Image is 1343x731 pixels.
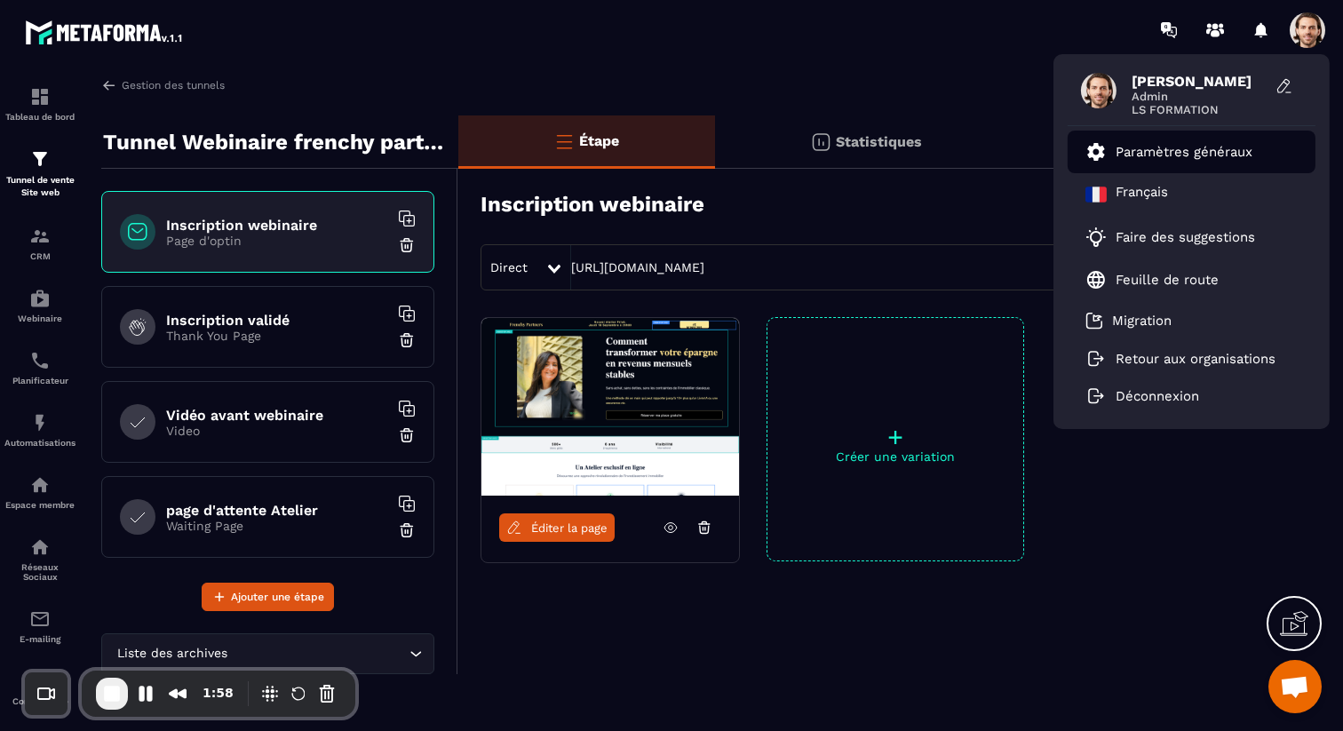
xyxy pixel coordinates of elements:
[1085,312,1172,330] a: Migration
[4,634,75,644] p: E-mailing
[4,212,75,274] a: formationformationCRM
[4,174,75,199] p: Tunnel de vente Site web
[4,595,75,657] a: emailemailE-mailing
[29,474,51,496] img: automations
[553,131,575,152] img: bars-o.4a397970.svg
[398,426,416,444] img: trash
[1085,351,1275,367] a: Retour aux organisations
[767,449,1023,464] p: Créer une variation
[166,234,388,248] p: Page d'optin
[4,274,75,337] a: automationsautomationsWebinaire
[4,399,75,461] a: automationsautomationsAutomatisations
[1085,226,1275,248] a: Faire des suggestions
[1132,90,1265,103] span: Admin
[231,644,405,663] input: Search for option
[4,337,75,399] a: schedulerschedulerPlanificateur
[4,523,75,595] a: social-networksocial-networkRéseaux Sociaux
[29,148,51,170] img: formation
[1112,313,1172,329] p: Migration
[398,331,416,349] img: trash
[166,217,388,234] h6: Inscription webinaire
[4,112,75,122] p: Tableau de bord
[4,73,75,135] a: formationformationTableau de bord
[1116,272,1219,288] p: Feuille de route
[1116,229,1255,245] p: Faire des suggestions
[166,502,388,519] h6: page d'attente Atelier
[579,132,619,149] p: Étape
[4,314,75,323] p: Webinaire
[202,583,334,611] button: Ajouter une étape
[29,350,51,371] img: scheduler
[1132,73,1265,90] span: [PERSON_NAME]
[29,288,51,309] img: automations
[836,133,922,150] p: Statistiques
[101,77,117,93] img: arrow
[29,226,51,247] img: formation
[4,438,75,448] p: Automatisations
[101,77,225,93] a: Gestion des tunnels
[113,644,231,663] span: Liste des archives
[767,425,1023,449] p: +
[29,536,51,558] img: social-network
[1116,351,1275,367] p: Retour aux organisations
[29,608,51,630] img: email
[231,588,324,606] span: Ajouter une étape
[29,412,51,433] img: automations
[166,312,388,329] h6: Inscription validé
[4,696,75,706] p: Comptabilité
[4,135,75,212] a: formationformationTunnel de vente Site web
[398,521,416,539] img: trash
[398,236,416,254] img: trash
[499,513,615,542] a: Éditer la page
[810,131,831,153] img: stats.20deebd0.svg
[1268,660,1322,713] div: Ouvrir le chat
[4,461,75,523] a: automationsautomationsEspace membre
[103,124,445,160] p: Tunnel Webinaire frenchy partners
[101,633,434,674] div: Search for option
[4,562,75,582] p: Réseaux Sociaux
[29,86,51,107] img: formation
[4,251,75,261] p: CRM
[25,16,185,48] img: logo
[490,260,528,274] span: Direct
[4,500,75,510] p: Espace membre
[531,521,608,535] span: Éditer la page
[1085,141,1252,163] a: Paramètres généraux
[1085,269,1219,290] a: Feuille de route
[166,424,388,438] p: Video
[166,407,388,424] h6: Vidéo avant webinaire
[481,318,739,496] img: image
[1116,184,1168,205] p: Français
[1132,103,1265,116] span: LS FORMATION
[4,376,75,385] p: Planificateur
[166,329,388,343] p: Thank You Page
[571,260,704,274] a: [URL][DOMAIN_NAME]
[481,192,704,217] h3: Inscription webinaire
[166,519,388,533] p: Waiting Page
[1116,144,1252,160] p: Paramètres généraux
[4,657,75,719] a: accountantaccountantComptabilité
[1116,388,1199,404] p: Déconnexion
